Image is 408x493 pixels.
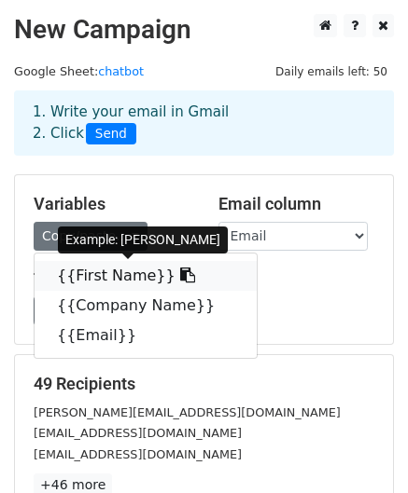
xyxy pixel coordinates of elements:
[34,222,148,251] a: Copy/paste...
[35,321,257,350] a: {{Email}}
[19,102,389,144] div: 1. Write your email in Gmail 2. Click
[86,123,136,145] span: Send
[269,64,394,78] a: Daily emails left: 50
[34,426,242,440] small: [EMAIL_ADDRESS][DOMAIN_NAME]
[35,261,257,291] a: {{First Name}}
[218,194,375,214] h5: Email column
[315,404,408,493] iframe: Chat Widget
[58,226,228,253] div: Example: [PERSON_NAME]
[14,14,394,46] h2: New Campaign
[35,291,257,321] a: {{Company Name}}
[34,374,374,394] h5: 49 Recipients
[34,405,341,419] small: [PERSON_NAME][EMAIL_ADDRESS][DOMAIN_NAME]
[269,62,394,82] span: Daily emails left: 50
[98,64,144,78] a: chatbot
[14,64,144,78] small: Google Sheet:
[34,194,190,214] h5: Variables
[34,447,242,461] small: [EMAIL_ADDRESS][DOMAIN_NAME]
